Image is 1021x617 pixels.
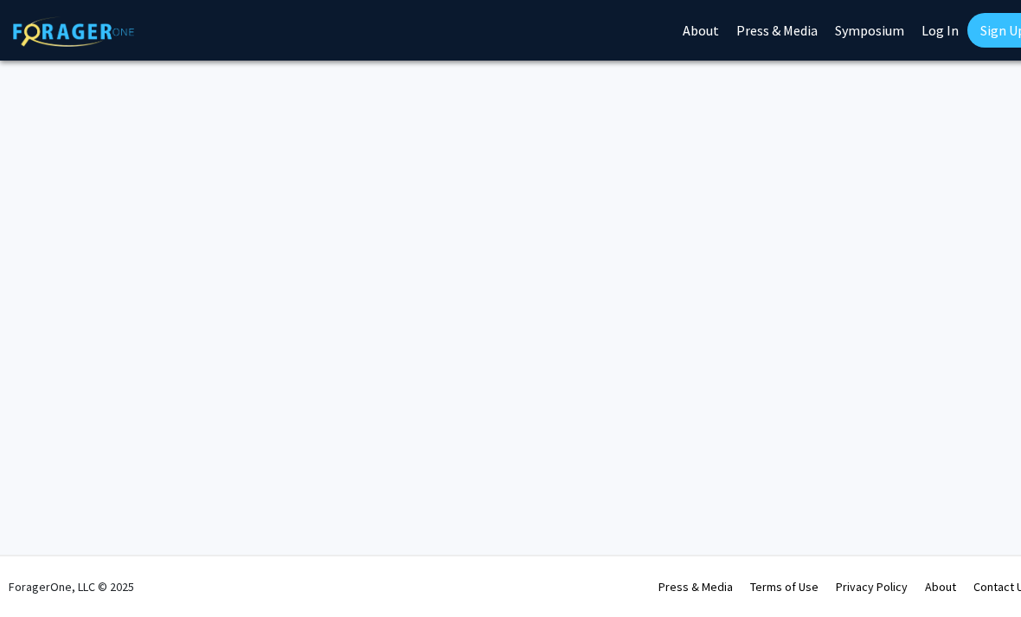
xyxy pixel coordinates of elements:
a: Privacy Policy [836,579,908,595]
a: Press & Media [658,579,733,595]
div: ForagerOne, LLC © 2025 [9,556,134,617]
a: About [925,579,956,595]
a: Terms of Use [750,579,819,595]
img: ForagerOne Logo [13,16,134,47]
